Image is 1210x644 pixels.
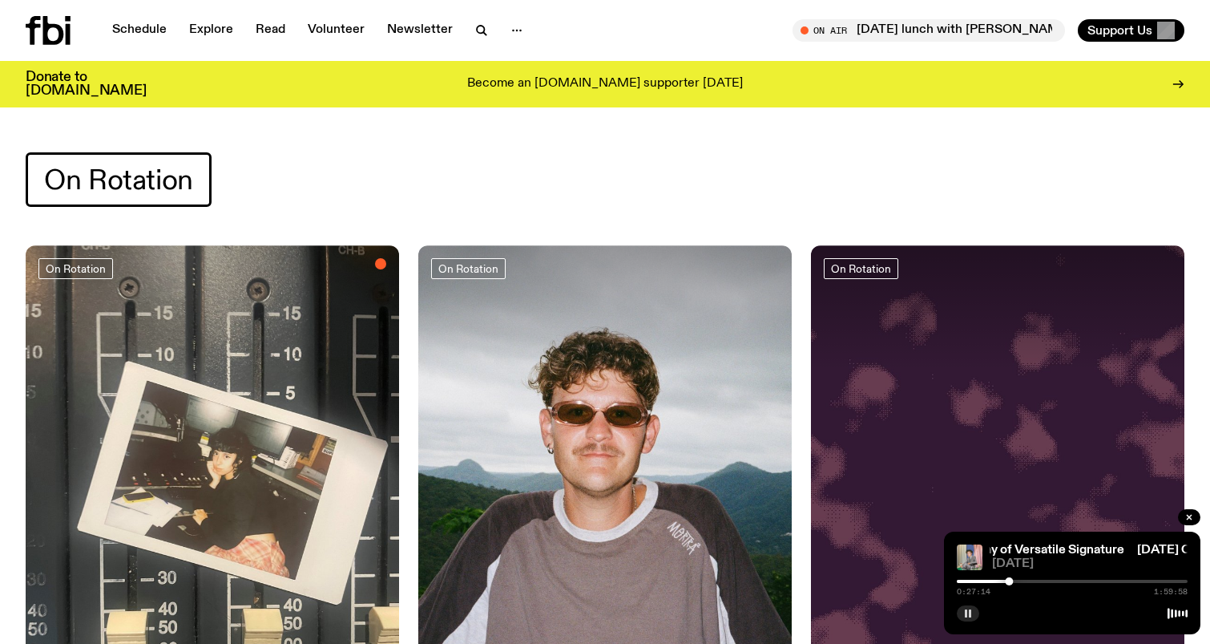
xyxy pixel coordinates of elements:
a: [DATE] Overhang with [PERSON_NAME] - The Day of Versatile Signature [704,544,1124,557]
span: Support Us [1087,23,1152,38]
span: On Rotation [44,164,193,196]
a: Schedule [103,19,176,42]
p: Become an [DOMAIN_NAME] supporter [DATE] [467,77,743,91]
span: On Rotation [831,262,891,274]
button: Support Us [1078,19,1184,42]
span: On Rotation [438,262,498,274]
button: On Air[DATE] lunch with [PERSON_NAME]! [793,19,1065,42]
a: Volunteer [298,19,374,42]
span: [DATE] [992,558,1188,570]
span: 0:27:14 [957,588,990,596]
span: 1:59:58 [1154,588,1188,596]
a: On Rotation [38,258,113,279]
img: collage of a pastel set with pink curtains and harrie hastings head on a body in a grey suit [957,545,982,570]
a: On Rotation [824,258,898,279]
span: On Rotation [46,262,106,274]
h3: Donate to [DOMAIN_NAME] [26,71,147,98]
a: On Rotation [431,258,506,279]
a: Read [246,19,295,42]
a: Explore [179,19,243,42]
a: Newsletter [377,19,462,42]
